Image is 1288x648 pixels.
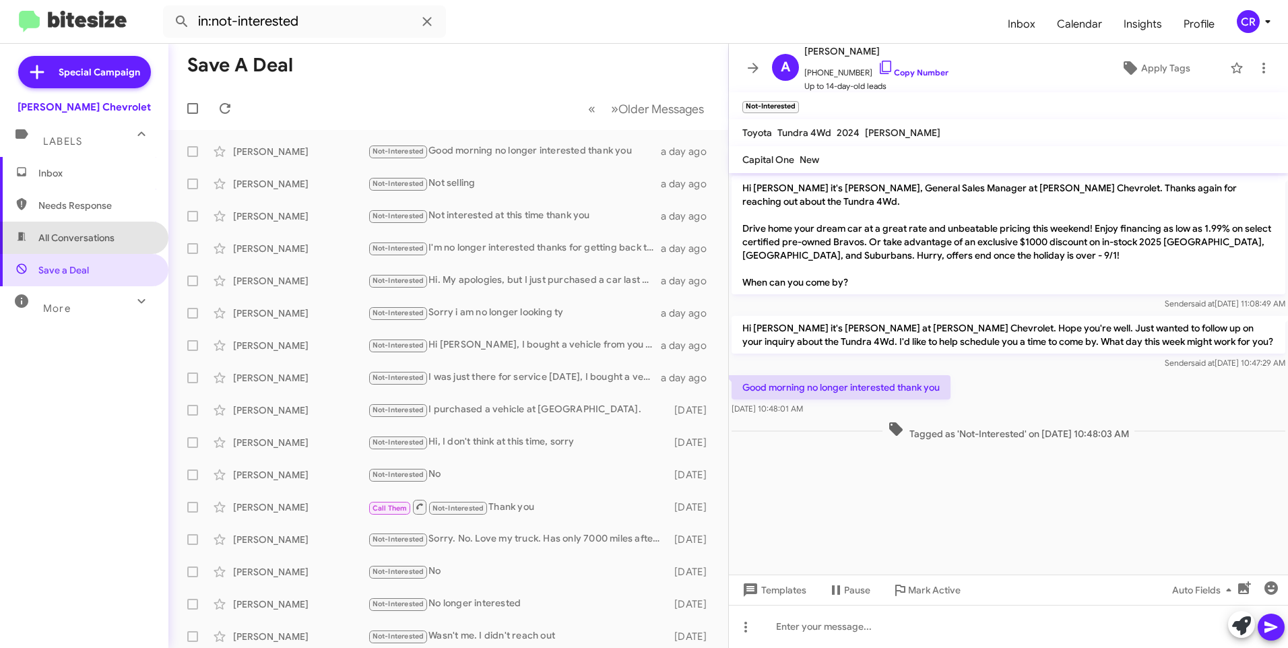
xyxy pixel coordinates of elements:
div: Hi, I don't think at this time, sorry [368,434,668,450]
span: Not-Interested [373,212,424,220]
div: [DATE] [668,403,717,417]
button: Mark Active [881,578,971,602]
span: Mark Active [908,578,961,602]
div: Not interested at this time thank you [368,208,661,224]
span: [PERSON_NAME] [804,43,948,59]
div: [PERSON_NAME] [233,209,368,223]
span: Special Campaign [59,65,140,79]
div: [DATE] [668,630,717,643]
div: [DATE] [668,565,717,579]
span: Not-Interested [373,244,424,253]
div: [PERSON_NAME] [233,177,368,191]
a: Profile [1173,5,1225,44]
span: Labels [43,135,82,148]
div: No [368,467,668,482]
span: » [611,100,618,117]
a: Calendar [1046,5,1113,44]
span: Needs Response [38,199,153,212]
div: [PERSON_NAME] [233,500,368,514]
div: a day ago [661,209,717,223]
div: [DATE] [668,533,717,546]
div: No [368,564,668,579]
div: a day ago [661,177,717,191]
div: [DATE] [668,436,717,449]
span: Inbox [38,166,153,180]
p: Good morning no longer interested thank you [732,375,951,399]
span: Not-Interested [373,406,424,414]
span: Not-Interested [432,504,484,513]
div: [PERSON_NAME] [233,533,368,546]
button: Apply Tags [1087,56,1223,80]
div: [DATE] [668,597,717,611]
div: [PERSON_NAME] [233,145,368,158]
span: New [800,154,819,166]
span: A [781,57,790,78]
div: I purchased a vehicle at [GEOGRAPHIC_DATA]. [368,402,668,418]
span: Not-Interested [373,341,424,350]
span: Tundra 4Wd [777,127,831,139]
span: Auto Fields [1172,578,1237,602]
div: [DATE] [668,468,717,482]
span: More [43,302,71,315]
div: Thank you [368,498,668,515]
div: [PERSON_NAME] [233,339,368,352]
button: Previous [580,95,604,123]
span: Up to 14-day-old leads [804,79,948,93]
div: [DATE] [668,500,717,514]
div: Not selling [368,176,661,191]
span: Not-Interested [373,309,424,317]
div: CR [1237,10,1260,33]
span: Not-Interested [373,147,424,156]
span: Pause [844,578,870,602]
span: Not-Interested [373,179,424,188]
span: Tagged as 'Not-Interested' on [DATE] 10:48:03 AM [882,421,1134,441]
span: [DATE] 10:48:01 AM [732,403,803,414]
div: Hi. My apologies, but I just purchased a car last year from your dealership and I'm not looking f... [368,273,661,288]
div: [PERSON_NAME] [233,371,368,385]
div: a day ago [661,145,717,158]
span: Call Them [373,504,408,513]
span: Not-Interested [373,600,424,608]
span: Insights [1113,5,1173,44]
div: Sorry. No. Love my truck. Has only 7000 miles after 2 years. [368,531,668,547]
div: [PERSON_NAME] [233,565,368,579]
div: No longer interested [368,596,668,612]
button: Templates [729,578,817,602]
div: Hi [PERSON_NAME], I bought a vehicle from you in [DATE] and am satisfied with it. I haven't conne... [368,337,661,353]
div: a day ago [661,242,717,255]
span: Not-Interested [373,535,424,544]
span: « [588,100,595,117]
p: Hi [PERSON_NAME] it's [PERSON_NAME], General Sales Manager at [PERSON_NAME] Chevrolet. Thanks aga... [732,176,1285,294]
div: Wasn't me. I didn't reach out [368,628,668,644]
span: Not-Interested [373,438,424,447]
span: All Conversations [38,231,115,245]
span: said at [1191,358,1215,368]
span: [PERSON_NAME] [865,127,940,139]
div: [PERSON_NAME] [233,630,368,643]
button: Pause [817,578,881,602]
h1: Save a Deal [187,55,293,76]
div: a day ago [661,274,717,288]
a: Inbox [997,5,1046,44]
div: [PERSON_NAME] Chevrolet [18,100,151,114]
span: Save a Deal [38,263,89,277]
span: Sender [DATE] 11:08:49 AM [1165,298,1285,309]
span: Not-Interested [373,373,424,382]
span: Capital One [742,154,794,166]
span: Not-Interested [373,632,424,641]
button: Next [603,95,712,123]
div: I'm no longer interested thanks for getting back though [368,240,661,256]
p: Hi [PERSON_NAME] it's [PERSON_NAME] at [PERSON_NAME] Chevrolet. Hope you're well. Just wanted to ... [732,316,1285,354]
button: CR [1225,10,1273,33]
span: [PHONE_NUMBER] [804,59,948,79]
span: said at [1191,298,1215,309]
a: Special Campaign [18,56,151,88]
div: a day ago [661,339,717,352]
div: a day ago [661,306,717,320]
small: Not-Interested [742,101,799,113]
span: Older Messages [618,102,704,117]
span: Not-Interested [373,470,424,479]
